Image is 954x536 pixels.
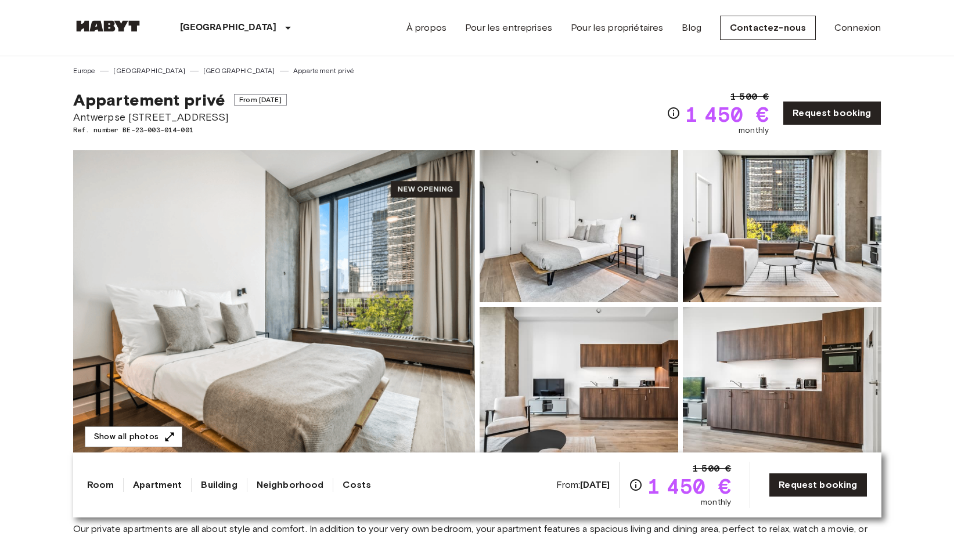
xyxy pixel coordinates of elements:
[234,94,287,106] span: From [DATE]
[685,104,769,125] span: 1 450 €
[73,90,225,110] span: Appartement privé
[783,101,881,125] a: Request booking
[73,66,96,76] a: Europe
[693,462,731,476] span: 1 500 €
[480,150,678,302] img: Picture of unit BE-23-003-014-001
[739,125,769,136] span: monthly
[580,479,610,490] b: [DATE]
[720,16,816,40] a: Contactez-nous
[293,66,355,76] a: Appartement privé
[257,478,324,492] a: Neighborhood
[201,478,237,492] a: Building
[406,21,447,35] a: À propos
[556,479,610,491] span: From:
[683,150,881,302] img: Picture of unit BE-23-003-014-001
[87,478,114,492] a: Room
[113,66,185,76] a: [GEOGRAPHIC_DATA]
[343,478,371,492] a: Costs
[629,478,643,492] svg: Check cost overview for full price breakdown. Please note that discounts apply to new joiners onl...
[701,497,731,508] span: monthly
[647,476,731,497] span: 1 450 €
[73,20,143,32] img: Habyt
[480,307,678,459] img: Picture of unit BE-23-003-014-001
[73,150,475,459] img: Marketing picture of unit BE-23-003-014-001
[682,21,701,35] a: Blog
[85,426,182,448] button: Show all photos
[769,473,867,497] a: Request booking
[571,21,663,35] a: Pour les propriétaires
[667,106,681,120] svg: Check cost overview for full price breakdown. Please note that discounts apply to new joiners onl...
[133,478,182,492] a: Apartment
[73,125,287,135] span: Ref. number BE-23-003-014-001
[73,110,287,125] span: Antwerpse [STREET_ADDRESS]
[203,66,275,76] a: [GEOGRAPHIC_DATA]
[180,21,277,35] p: [GEOGRAPHIC_DATA]
[683,307,881,459] img: Picture of unit BE-23-003-014-001
[465,21,552,35] a: Pour les entreprises
[834,21,881,35] a: Connexion
[730,90,769,104] span: 1 500 €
